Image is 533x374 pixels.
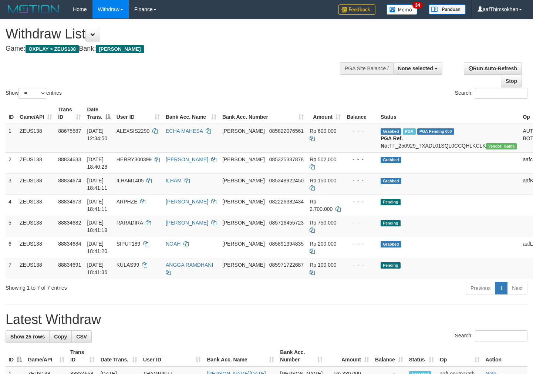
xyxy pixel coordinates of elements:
[87,199,107,212] span: [DATE] 18:41:11
[381,262,401,269] span: Pending
[6,173,17,195] td: 3
[347,127,375,135] div: - - -
[381,178,401,184] span: Grabbed
[6,237,17,258] td: 6
[222,128,265,134] span: [PERSON_NAME]
[117,156,152,162] span: HERRY300399
[6,195,17,216] td: 4
[6,346,25,367] th: ID: activate to sort column descending
[17,124,55,153] td: ZEUS138
[6,152,17,173] td: 2
[347,156,375,163] div: - - -
[222,199,265,205] span: [PERSON_NAME]
[17,237,55,258] td: ZEUS138
[87,178,107,191] span: [DATE] 18:41:11
[55,103,84,124] th: Trans ID: activate to sort column ascending
[269,128,304,134] span: Copy 085822076561 to clipboard
[18,88,46,99] select: Showentries
[347,240,375,247] div: - - -
[17,216,55,237] td: ZEUS138
[455,330,527,341] label: Search:
[398,65,433,71] span: None selected
[310,241,336,247] span: Rp 200.000
[325,346,372,367] th: Amount: activate to sort column ascending
[307,103,344,124] th: Amount: activate to sort column ascending
[87,128,107,141] span: [DATE] 12:34:50
[163,103,219,124] th: Bank Acc. Name: activate to sort column ascending
[437,346,483,367] th: Op: activate to sort column ascending
[269,199,304,205] span: Copy 082226382434 to clipboard
[6,312,527,327] h1: Latest Withdraw
[403,128,416,135] span: Marked by aafpengsreynich
[222,241,265,247] span: [PERSON_NAME]
[6,281,216,292] div: Showing 1 to 7 of 7 entries
[310,128,336,134] span: Rp 600.000
[58,262,81,268] span: 88834691
[429,4,466,14] img: panduan.png
[310,178,336,183] span: Rp 150.000
[6,330,50,343] a: Show 25 rows
[310,220,336,226] span: Rp 750.000
[483,346,527,367] th: Action
[117,241,141,247] span: SIPUT189
[381,241,401,247] span: Grabbed
[310,156,336,162] span: Rp 502.000
[466,282,495,294] a: Previous
[417,128,454,135] span: PGA Pending
[166,262,213,268] a: ANGGA RAMDHANI
[6,88,62,99] label: Show entries
[378,124,520,153] td: TF_250929_TXADL01SQL0CCQHLKCLK
[219,103,307,124] th: Bank Acc. Number: activate to sort column ascending
[6,124,17,153] td: 1
[507,282,527,294] a: Next
[277,346,325,367] th: Bank Acc. Number: activate to sort column ascending
[464,62,522,75] a: Run Auto-Refresh
[166,199,208,205] a: [PERSON_NAME]
[381,135,403,149] b: PGA Ref. No:
[475,330,527,341] input: Search:
[26,45,79,53] span: OXPLAY > ZEUS138
[117,220,143,226] span: RARADIRA
[412,2,422,9] span: 34
[87,156,107,170] span: [DATE] 18:40:28
[6,258,17,279] td: 7
[166,156,208,162] a: [PERSON_NAME]
[117,262,139,268] span: KULAS99
[17,173,55,195] td: ZEUS138
[6,4,62,15] img: MOTION_logo.png
[58,220,81,226] span: 88834682
[381,157,401,163] span: Grabbed
[269,220,304,226] span: Copy 085716455723 to clipboard
[269,241,304,247] span: Copy 085891394835 to clipboard
[17,258,55,279] td: ZEUS138
[6,27,348,41] h1: Withdraw List
[58,128,81,134] span: 88675587
[17,103,55,124] th: Game/API: activate to sort column ascending
[269,178,304,183] span: Copy 085348922450 to clipboard
[87,262,107,275] span: [DATE] 18:41:36
[347,261,375,269] div: - - -
[310,262,336,268] span: Rp 100.000
[71,330,92,343] a: CSV
[347,198,375,205] div: - - -
[117,128,150,134] span: ALEXSIS2290
[58,199,81,205] span: 88834673
[455,88,527,99] label: Search:
[378,103,520,124] th: Status
[6,216,17,237] td: 5
[117,178,144,183] span: ILHAM1405
[98,346,140,367] th: Date Trans.: activate to sort column ascending
[87,241,107,254] span: [DATE] 18:41:20
[58,156,81,162] span: 88834633
[17,195,55,216] td: ZEUS138
[96,45,144,53] span: [PERSON_NAME]
[204,346,277,367] th: Bank Acc. Name: activate to sort column ascending
[340,62,393,75] div: PGA Site Balance /
[475,88,527,99] input: Search:
[10,334,45,340] span: Show 25 rows
[393,62,442,75] button: None selected
[166,220,208,226] a: [PERSON_NAME]
[269,262,304,268] span: Copy 085971722687 to clipboard
[6,103,17,124] th: ID
[25,346,67,367] th: Game/API: activate to sort column ascending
